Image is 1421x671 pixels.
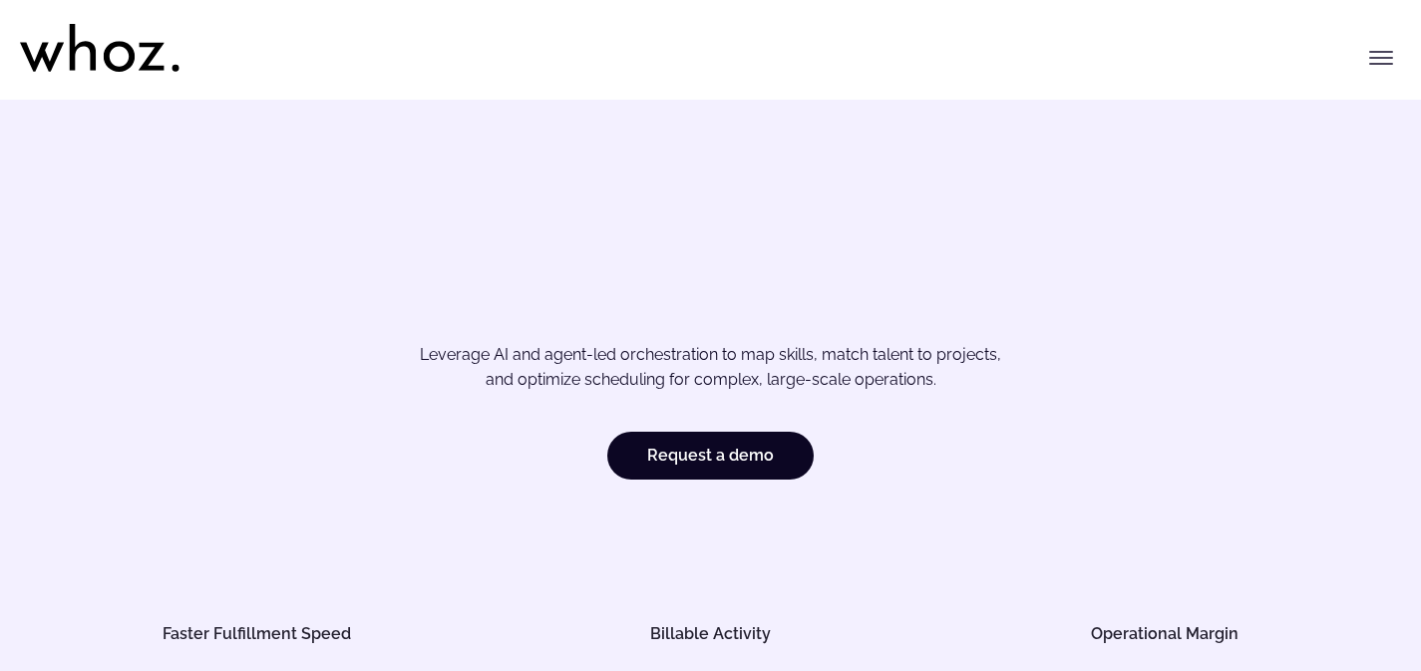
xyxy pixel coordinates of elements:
h5: Operational Margin [969,626,1360,642]
a: Request a demo [607,432,814,480]
h5: Faster Fulfillment Speed [62,626,453,642]
button: Toggle menu [1361,38,1401,78]
h5: Billable Activity [516,626,906,642]
p: Leverage AI and agent-led orchestration to map skills, match talent to projects, and optimize sch... [107,342,1314,393]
